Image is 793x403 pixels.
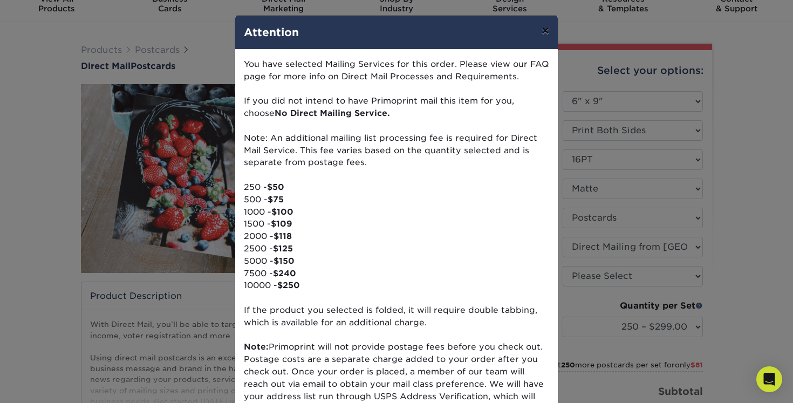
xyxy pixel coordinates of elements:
strong: $240 [273,268,296,278]
strong: $250 [277,280,300,290]
strong: $125 [273,243,293,254]
strong: $50 [267,182,284,192]
strong: $150 [274,256,295,266]
strong: $109 [271,218,292,229]
button: × [533,16,558,46]
h4: Attention [244,24,549,40]
strong: Note: [244,341,269,352]
div: Open Intercom Messenger [756,366,782,392]
strong: $118 [274,231,292,241]
strong: $100 [271,207,293,217]
strong: $75 [268,194,284,204]
strong: No Direct Mailing Service. [275,108,390,118]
